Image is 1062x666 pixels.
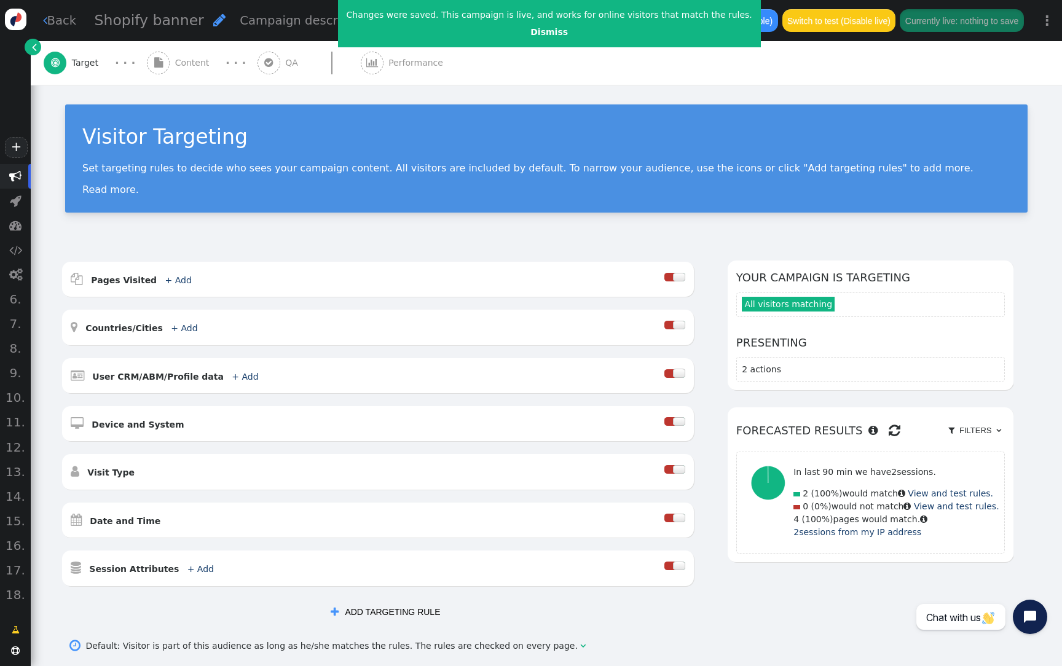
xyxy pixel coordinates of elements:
span:  [868,425,878,436]
a: 2sessions from my IP address [793,527,921,537]
div: · · · [226,55,246,71]
a: + Add [187,564,214,574]
a:  [25,39,41,55]
span: 2 [803,488,808,498]
span:  [10,195,22,207]
img: logo-icon.svg [5,9,26,30]
a:  Countries/Cities + Add [71,323,218,333]
div: Default: Visitor is part of this audience as long as he/she matches the rules. The rules are chec... [85,640,580,652]
span:  [898,489,905,498]
a:  Content · · · [147,41,258,85]
span: 2 [793,527,799,537]
a: Dismiss [530,27,568,37]
span: Filters [957,426,994,435]
a:  Performance [361,41,471,85]
a: + [5,137,27,158]
span:  [213,13,226,27]
p: In last 90 min we have sessions. [793,466,999,479]
b: Countries/Cities [85,323,163,333]
span:  [9,244,22,256]
span:  [32,41,37,53]
span:  [11,646,20,655]
b: Visit Type [87,468,135,477]
span:  [71,273,83,285]
div: would match would not match pages would match. [793,457,999,547]
span:  [51,58,60,68]
a: ⋮ [1032,2,1062,39]
span:  [9,219,22,232]
h6: Forecasted results [736,416,1005,445]
button: Switch to test (Disable live) [782,9,896,31]
span: All visitors matching [742,297,835,311]
span: (0%) [811,501,832,511]
span: 2 actions [742,364,781,374]
span:  [889,420,900,441]
a:  [3,619,28,641]
span:  [920,515,927,523]
span: 0 [803,501,808,511]
span: QA [285,57,303,69]
span: 4 [793,514,799,524]
span:  [71,369,84,382]
p: Set targeting rules to decide who sees your campaign content. All visitors are included by defaul... [82,162,1010,174]
span:  [580,640,586,652]
span: Performance [388,57,448,69]
span:  [903,502,911,511]
a:  Visit Type [71,468,154,477]
span: Shopify banner [95,12,204,29]
span:  [71,465,79,477]
span:  [9,170,22,182]
span:  [9,268,22,281]
h6: Your campaign is targeting [736,269,1005,286]
span: Content [175,57,214,69]
span:  [71,514,82,526]
a:  Date and Time [71,516,181,526]
a: View and test rules. [908,488,993,498]
span: 2 [891,467,897,477]
span:  [996,426,1001,434]
div: · · · [115,55,135,71]
span:  [43,14,47,26]
a: View and test rules. [914,501,999,511]
a: + Add [171,323,197,333]
span:  [264,58,273,68]
b: User CRM/ABM/Profile data [92,372,224,382]
span:  [71,321,77,333]
div: Visitor Targeting [82,122,1010,152]
a:  Device and System [71,420,204,429]
span: (100%) [802,514,833,524]
a:  Pages Visited + Add [71,275,211,285]
span:  [948,426,954,434]
b: Device and System [92,420,184,429]
span:  [12,624,20,637]
a:  QA [258,41,361,85]
span:  [331,607,339,617]
span: Target [72,57,104,69]
button: Currently live: nothing to save [900,9,1023,31]
button: ADD TARGETING RULE [322,601,449,623]
a: Read more. [82,184,139,195]
span:  [71,562,81,574]
b: Date and Time [90,516,160,526]
a:  User CRM/ABM/Profile data + Add [71,372,278,382]
a:  Target · · · [44,41,147,85]
a: + Add [232,372,258,382]
a:  Filters  [945,421,1005,441]
span:  [154,58,163,68]
span:  [69,636,81,656]
span: Campaign description [240,14,372,28]
h6: Presenting [736,334,1005,351]
a: + Add [165,275,192,285]
span: (100%) [811,488,843,498]
a: Back [43,12,77,29]
b: Pages Visited [91,275,157,285]
span:  [71,417,84,429]
b: Session Attributes [89,564,179,574]
a:  Session Attributes + Add [71,564,234,574]
span:  [366,58,378,68]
